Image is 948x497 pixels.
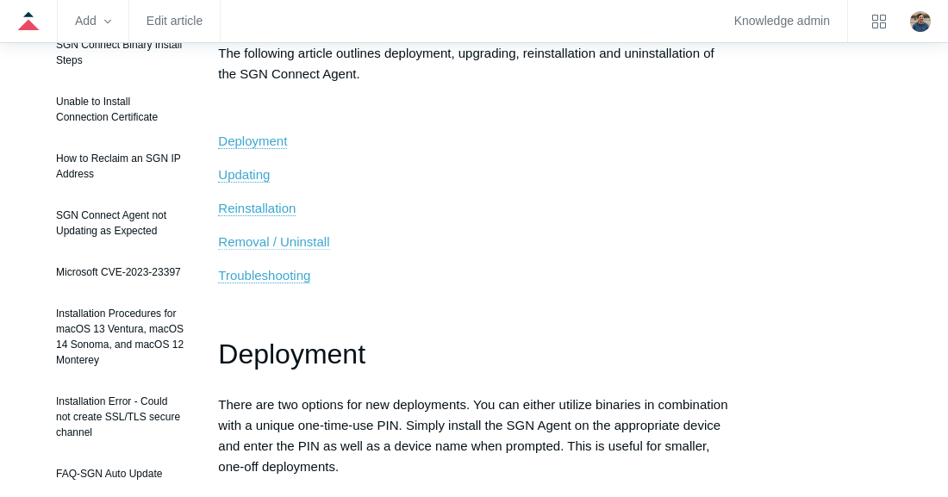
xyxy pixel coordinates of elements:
[218,234,329,250] a: Removal / Uninstall
[147,16,203,26] a: Edit article
[218,134,287,148] span: Deployment
[218,134,287,149] a: Deployment
[47,28,192,77] a: SGN Connect Binary Install Steps
[47,142,192,190] a: How to Reclaim an SGN IP Address
[47,256,192,289] a: Microsoft CVE-2023-23397
[47,297,192,376] a: Installation Procedures for macOS 13 Ventura, macOS 14 Sonoma, and macOS 12 Monterey
[218,201,296,216] a: Reinstallation
[47,385,192,449] a: Installation Error - Could not create SSL/TLS secure channel
[218,397,727,474] span: There are two options for new deployments. You can either utilize binaries in combination with a ...
[734,16,830,26] a: Knowledge admin
[218,268,310,283] span: Troubleshooting
[75,16,111,26] zd-hc-trigger: Add
[910,11,931,32] zd-hc-trigger: Click your profile icon to open the profile menu
[218,167,270,183] a: Updating
[910,11,931,32] img: user avatar
[218,234,329,249] span: Removal / Uninstall
[218,167,270,182] span: Updating
[47,199,192,247] a: SGN Connect Agent not Updating as Expected
[47,85,192,134] a: Unable to Install Connection Certificate
[47,457,192,490] a: FAQ-SGN Auto Update
[218,201,296,215] span: Reinstallation
[218,339,365,370] span: Deployment
[218,268,310,283] a: Troubleshooting
[218,46,714,81] span: The following article outlines deployment, upgrading, reinstallation and uninstallation of the SG...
